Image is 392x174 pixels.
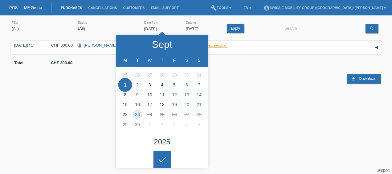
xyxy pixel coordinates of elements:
[351,76,356,81] i: download
[85,6,120,10] a: Cancellations
[58,6,85,10] a: Purchases
[240,6,254,10] a: EN ▾
[372,43,381,52] div: expand/collapse
[365,24,378,33] a: search
[260,6,389,10] a: account_circleSwiss E-Mobility Group ([GEOGRAPHIC_DATA]) [PERSON_NAME] ▾
[347,74,381,84] a: download Download
[152,39,172,49] div: Sept
[14,43,39,48] div: [DATE]
[14,60,23,65] b: Total
[9,5,42,10] a: POS — MF Group
[51,60,72,65] b: CHF 300.00
[359,76,377,81] span: Download
[211,5,217,11] i: build
[208,6,235,10] a: buildTools ▾
[369,26,374,31] i: search
[263,5,270,11] i: account_circle
[43,43,73,48] div: CHF 300.00
[227,24,244,33] a: apply
[148,6,182,10] a: Email Support
[377,168,390,172] a: Support
[84,43,117,48] a: [PERSON_NAME]
[191,43,228,48] label: unconfirmed, pending
[27,44,35,47] span: 14:14
[154,138,170,146] div: 2025
[120,6,148,10] a: Customers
